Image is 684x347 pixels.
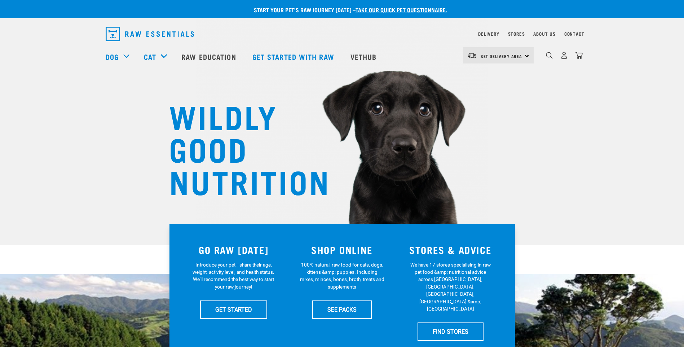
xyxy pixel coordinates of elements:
[184,244,284,255] h3: GO RAW [DATE]
[300,261,384,291] p: 100% natural, raw food for cats, dogs, kittens &amp; puppies. Including mixes, minces, bones, bro...
[174,42,245,71] a: Raw Education
[418,322,484,341] a: FIND STORES
[481,55,522,57] span: Set Delivery Area
[100,24,584,44] nav: dropdown navigation
[508,32,525,35] a: Stores
[106,51,119,62] a: Dog
[478,32,499,35] a: Delivery
[546,52,553,59] img: home-icon-1@2x.png
[191,261,276,291] p: Introduce your pet—share their age, weight, activity level, and health status. We'll recommend th...
[106,27,194,41] img: Raw Essentials Logo
[144,51,156,62] a: Cat
[408,261,493,313] p: We have 17 stores specialising in raw pet food &amp; nutritional advice across [GEOGRAPHIC_DATA],...
[343,42,386,71] a: Vethub
[575,52,583,59] img: home-icon@2x.png
[169,99,313,197] h1: WILDLY GOOD NUTRITION
[560,52,568,59] img: user.png
[467,52,477,59] img: van-moving.png
[533,32,555,35] a: About Us
[356,8,447,11] a: take our quick pet questionnaire.
[245,42,343,71] a: Get started with Raw
[312,300,372,319] a: SEE PACKS
[564,32,584,35] a: Contact
[200,300,267,319] a: GET STARTED
[401,244,500,255] h3: STORES & ADVICE
[292,244,392,255] h3: SHOP ONLINE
